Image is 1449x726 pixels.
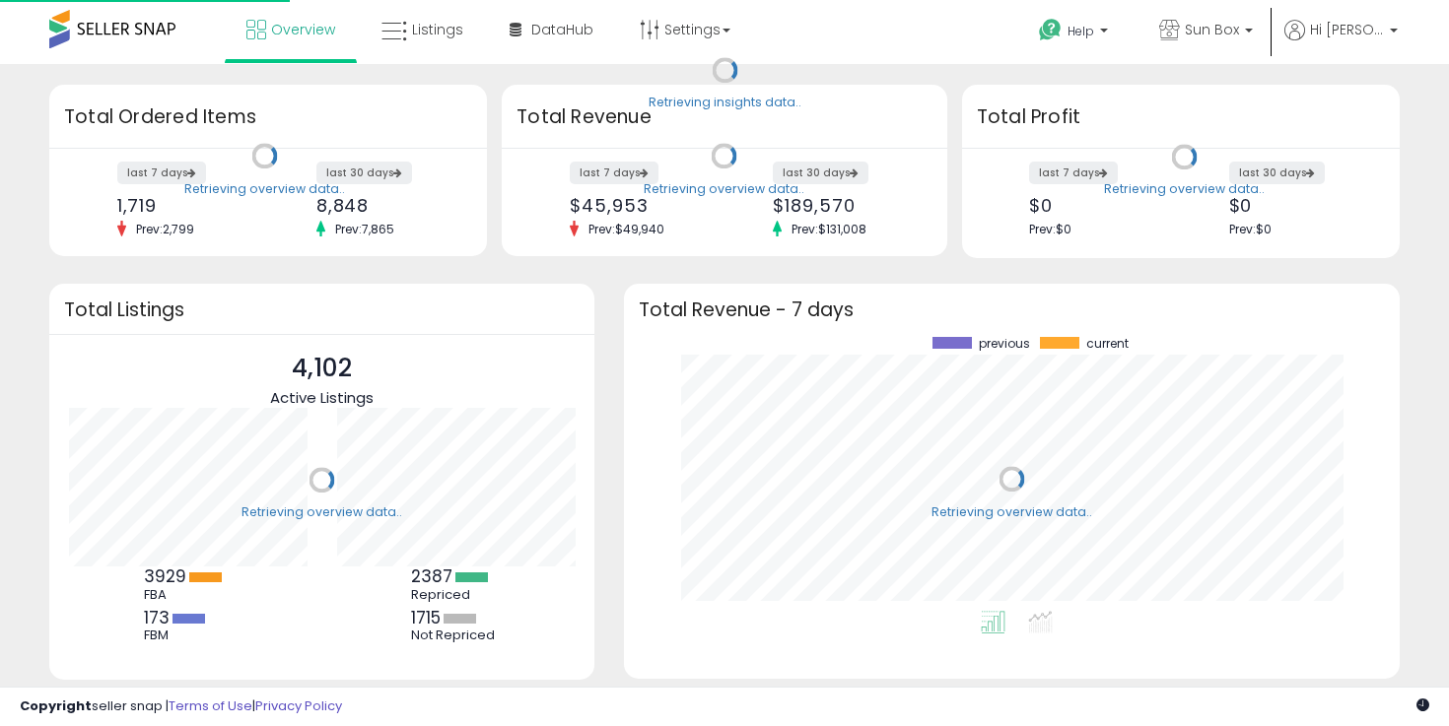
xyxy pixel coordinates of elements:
[531,20,593,39] span: DataHub
[1104,181,1265,199] div: Retrieving overview data..
[412,20,463,39] span: Listings
[255,696,342,715] a: Privacy Policy
[20,696,92,715] strong: Copyright
[169,696,252,715] a: Terms of Use
[1038,18,1063,42] i: Get Help
[1185,20,1239,39] span: Sun Box
[241,504,402,522] div: Retrieving overview data..
[20,697,342,716] div: seller snap | |
[1068,23,1094,39] span: Help
[1310,20,1384,39] span: Hi [PERSON_NAME]
[931,503,1092,521] div: Retrieving overview data..
[1284,20,1398,64] a: Hi [PERSON_NAME]
[1023,3,1128,64] a: Help
[271,20,335,39] span: Overview
[184,180,345,198] div: Retrieving overview data..
[644,180,804,198] div: Retrieving overview data..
